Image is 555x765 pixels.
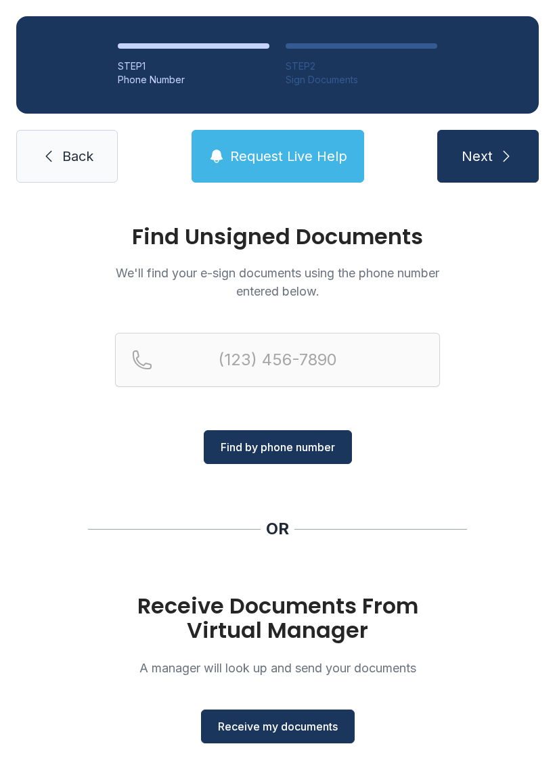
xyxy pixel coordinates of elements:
[221,439,335,455] span: Find by phone number
[115,594,440,643] h1: Receive Documents From Virtual Manager
[115,264,440,300] p: We'll find your e-sign documents using the phone number entered below.
[118,73,269,87] div: Phone Number
[115,659,440,677] p: A manager will look up and send your documents
[118,60,269,73] div: STEP 1
[230,147,347,166] span: Request Live Help
[286,73,437,87] div: Sign Documents
[115,333,440,387] input: Reservation phone number
[462,147,493,166] span: Next
[115,226,440,248] h1: Find Unsigned Documents
[266,518,289,540] div: OR
[286,60,437,73] div: STEP 2
[62,147,93,166] span: Back
[218,718,338,735] span: Receive my documents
